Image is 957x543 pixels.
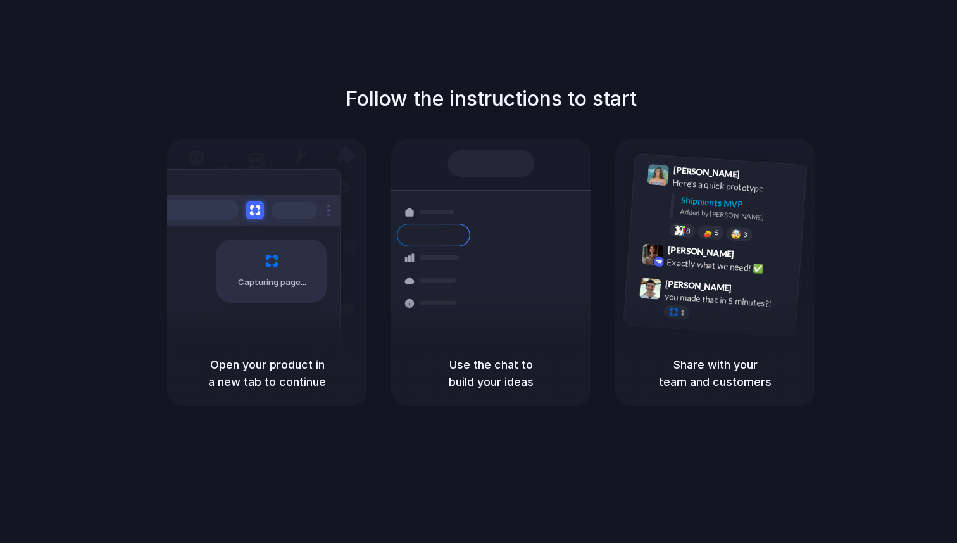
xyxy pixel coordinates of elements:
[630,356,800,390] h5: Share with your team and customers
[715,229,719,236] span: 5
[182,356,352,390] h5: Open your product in a new tab to continue
[744,169,770,184] span: 9:41 AM
[743,231,747,238] span: 3
[667,242,734,260] span: [PERSON_NAME]
[680,207,796,225] div: Added by [PERSON_NAME]
[680,309,685,316] span: 1
[238,276,308,289] span: Capturing page
[735,283,761,298] span: 9:47 AM
[406,356,576,390] h5: Use the chat to build your ideas
[664,290,791,311] div: you made that in 5 minutes?!
[731,229,742,239] div: 🤯
[738,248,764,264] span: 9:42 AM
[672,176,799,197] div: Here's a quick prototype
[346,84,637,114] h1: Follow the instructions to start
[686,227,691,234] span: 8
[665,276,732,295] span: [PERSON_NAME]
[680,193,797,214] div: Shipments MVP
[673,163,740,181] span: [PERSON_NAME]
[666,255,793,277] div: Exactly what we need! ✅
